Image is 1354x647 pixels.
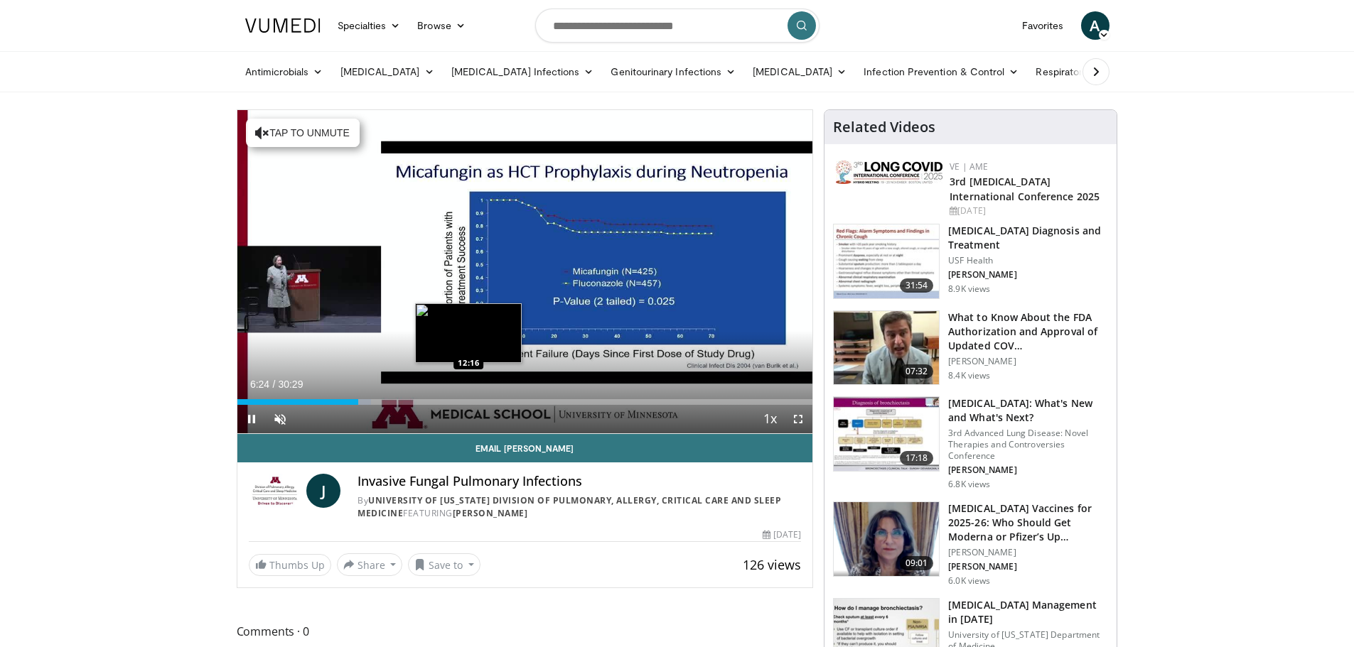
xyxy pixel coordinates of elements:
a: Antimicrobials [237,58,332,86]
span: 09:01 [900,556,934,570]
h3: [MEDICAL_DATA] Diagnosis and Treatment [948,224,1108,252]
a: 3rd [MEDICAL_DATA] International Conference 2025 [950,175,1100,203]
p: 8.4K views [948,370,990,381]
h4: Invasive Fungal Pulmonary Infections [358,474,801,489]
p: USF Health [948,255,1108,266]
span: / [273,379,276,390]
a: 31:54 [MEDICAL_DATA] Diagnosis and Treatment USF Health [PERSON_NAME] 8.9K views [833,224,1108,299]
a: Respiratory Infections [1027,58,1159,86]
p: [PERSON_NAME] [948,561,1108,572]
h3: [MEDICAL_DATA]: What's New and What's Next? [948,396,1108,425]
div: Progress Bar [237,399,813,405]
span: 30:29 [278,379,303,390]
a: Email [PERSON_NAME] [237,434,813,462]
p: [PERSON_NAME] [948,547,1108,558]
a: Infection Prevention & Control [855,58,1027,86]
h4: Related Videos [833,119,935,136]
a: J [306,474,340,508]
p: 3rd Advanced Lung Disease: Novel Therapies and Controversies Conference [948,428,1108,462]
a: 07:32 What to Know About the FDA Authorization and Approval of Updated COV… [PERSON_NAME] 8.4K views [833,310,1108,386]
img: 8723abe7-f9a9-4f6c-9b26-6bd057632cd6.150x105_q85_crop-smart_upscale.jpg [834,397,939,471]
img: 4e370bb1-17f0-4657-a42f-9b995da70d2f.png.150x105_q85_crop-smart_upscale.png [834,502,939,576]
img: University of Minnesota Division of Pulmonary, Allergy, Critical Care and Sleep Medicine [249,474,301,508]
img: a2792a71-925c-4fc2-b8ef-8d1b21aec2f7.png.150x105_q85_autocrop_double_scale_upscale_version-0.2.jpg [836,161,942,184]
video-js: Video Player [237,110,813,434]
span: 126 views [743,556,801,573]
button: Unmute [266,405,294,433]
p: [PERSON_NAME] [948,269,1108,281]
img: a1e50555-b2fd-4845-bfdc-3eac51376964.150x105_q85_crop-smart_upscale.jpg [834,311,939,385]
button: Fullscreen [784,405,812,433]
a: 09:01 [MEDICAL_DATA] Vaccines for 2025-26: Who Should Get Moderna or Pfizer’s Up… [PERSON_NAME] [... [833,501,1108,587]
button: Pause [237,405,266,433]
span: 6:24 [250,379,269,390]
span: 31:54 [900,278,934,293]
a: 17:18 [MEDICAL_DATA]: What's New and What's Next? 3rd Advanced Lung Disease: Novel Therapies and ... [833,396,1108,490]
span: 07:32 [900,364,934,379]
div: By FEATURING [358,494,801,520]
a: [MEDICAL_DATA] Infections [443,58,603,86]
p: [PERSON_NAME] [948,356,1108,367]
a: [MEDICAL_DATA] [744,58,855,86]
img: image.jpeg [415,303,522,363]
a: Specialties [329,11,409,40]
p: 6.8K views [948,479,990,490]
a: VE | AME [950,161,988,173]
a: [PERSON_NAME] [453,507,528,519]
button: Playback Rate [756,405,784,433]
h3: [MEDICAL_DATA] Management in [DATE] [948,598,1108,626]
h3: What to Know About the FDA Authorization and Approval of Updated COV… [948,310,1108,353]
h3: [MEDICAL_DATA] Vaccines for 2025-26: Who Should Get Moderna or Pfizer’s Up… [948,501,1108,544]
a: [MEDICAL_DATA] [332,58,443,86]
a: A [1081,11,1109,40]
span: 17:18 [900,451,934,465]
img: 912d4c0c-18df-4adc-aa60-24f51820003e.150x105_q85_crop-smart_upscale.jpg [834,224,939,298]
p: 8.9K views [948,283,990,295]
a: Favorites [1014,11,1073,40]
p: [PERSON_NAME] [948,464,1108,476]
img: VuMedi Logo [245,18,321,33]
div: [DATE] [950,205,1105,217]
p: 6.0K views [948,575,990,587]
button: Share [337,553,403,576]
input: Search topics, interventions [535,9,820,43]
a: Browse [409,11,474,40]
button: Save to [408,553,480,576]
a: Genitourinary Infections [602,58,744,86]
a: Thumbs Up [249,554,331,576]
a: University of [US_STATE] Division of Pulmonary, Allergy, Critical Care and Sleep Medicine [358,494,781,519]
div: [DATE] [763,528,801,541]
button: Tap to unmute [246,119,360,147]
span: Comments 0 [237,622,814,641]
